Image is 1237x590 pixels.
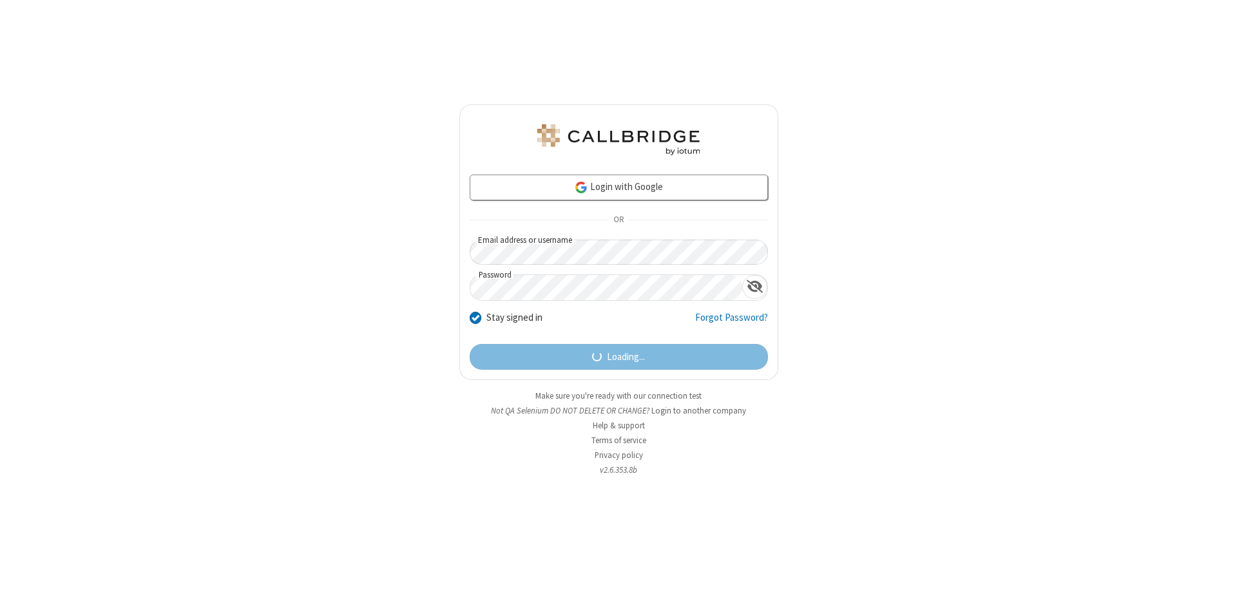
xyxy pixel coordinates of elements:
button: Loading... [470,344,768,370]
span: Loading... [607,350,645,365]
a: Help & support [593,420,645,431]
iframe: Chat [1205,557,1227,581]
label: Stay signed in [486,310,542,325]
button: Login to another company [651,404,746,417]
a: Privacy policy [595,450,643,461]
input: Email address or username [470,240,768,265]
a: Make sure you're ready with our connection test [535,390,702,401]
a: Login with Google [470,175,768,200]
input: Password [470,275,742,300]
img: QA Selenium DO NOT DELETE OR CHANGE [535,124,702,155]
a: Forgot Password? [695,310,768,335]
img: google-icon.png [574,180,588,195]
li: v2.6.353.8b [459,464,778,476]
a: Terms of service [591,435,646,446]
span: OR [608,211,629,229]
li: Not QA Selenium DO NOT DELETE OR CHANGE? [459,404,778,417]
div: Show password [742,275,767,299]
